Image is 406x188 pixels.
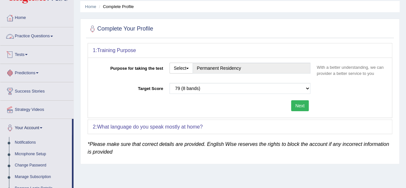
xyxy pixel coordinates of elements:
label: Purpose for taking the test [93,63,166,71]
a: Manage Subscription [12,171,72,183]
a: Your Account [0,119,72,135]
b: What language do you speak mostly at home? [97,124,203,130]
a: Practice Questions [0,27,73,43]
em: *Please make sure that correct details are provided. English Wise reserves the rights to block th... [88,141,389,155]
a: Microphone Setup [12,148,72,160]
a: Strategy Videos [0,101,73,117]
b: Training Purpose [97,48,136,53]
div: 2: [88,120,392,134]
a: Predictions [0,64,73,80]
label: Target Score [93,83,166,92]
a: Change Password [12,160,72,171]
li: Complete Profile [97,4,134,10]
a: Home [0,9,73,25]
div: 1: [88,43,392,58]
a: Success Stories [0,82,73,98]
h2: Complete Your Profile [88,24,153,34]
button: Next [291,100,309,111]
a: Tests [0,46,73,62]
a: Home [85,4,96,9]
p: With a better understanding, we can provider a better service to you [314,64,387,76]
button: Select [169,63,193,74]
a: Notifications [12,137,72,148]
